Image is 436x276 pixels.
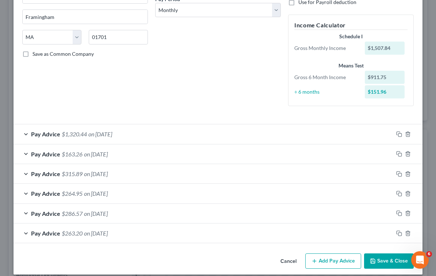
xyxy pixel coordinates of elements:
span: Pay Advice [31,210,60,217]
span: Pay Advice [31,230,60,237]
input: Enter zip... [89,30,148,44]
div: Means Test [294,62,408,69]
span: Save as Common Company [32,51,94,57]
span: on [DATE] [84,210,108,217]
span: Pay Advice [31,131,60,137]
span: 6 [426,251,432,257]
div: Gross 6 Month Income [291,74,361,81]
button: Save & Close [364,253,414,269]
span: $315.89 [62,170,83,177]
h5: Income Calculator [294,21,408,30]
span: on [DATE] [84,170,108,177]
div: Schedule I [294,33,408,40]
span: on [DATE] [84,151,108,158]
button: Cancel [275,254,302,269]
span: $263.20 [62,230,83,237]
span: $163.26 [62,151,83,158]
button: Add Pay Advice [305,253,361,269]
div: $911.75 [365,71,405,84]
div: ÷ 6 months [291,88,361,96]
div: Gross Monthly Income [291,44,361,52]
span: $286.57 [62,210,83,217]
input: Enter city... [23,10,148,24]
span: on [DATE] [88,131,112,137]
iframe: Intercom live chat [411,251,429,269]
span: on [DATE] [84,190,108,197]
span: on [DATE] [84,230,108,237]
span: $1,320.44 [62,131,87,137]
div: $151.96 [365,85,405,98]
span: Pay Advice [31,151,60,158]
span: Pay Advice [31,170,60,177]
span: $264.95 [62,190,83,197]
div: $1,507.84 [365,42,405,55]
span: Pay Advice [31,190,60,197]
